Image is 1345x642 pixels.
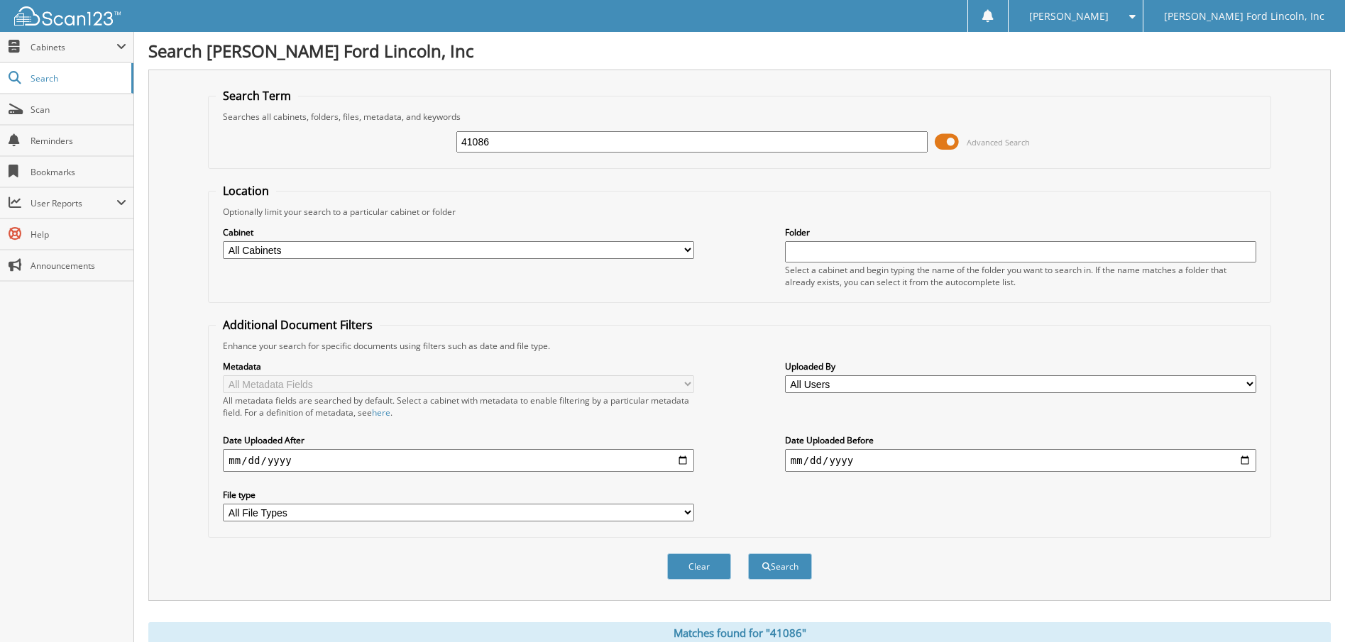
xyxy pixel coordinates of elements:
span: User Reports [31,197,116,209]
label: Metadata [223,360,694,372]
span: Cabinets [31,41,116,53]
span: Search [31,72,124,84]
button: Clear [667,553,731,580]
a: here [372,406,390,419]
button: Search [748,553,812,580]
span: Reminders [31,135,126,147]
div: Searches all cabinets, folders, files, metadata, and keywords [216,111,1263,123]
h1: Search [PERSON_NAME] Ford Lincoln, Inc [148,39,1331,62]
label: Date Uploaded After [223,434,694,446]
span: Bookmarks [31,166,126,178]
legend: Additional Document Filters [216,317,380,333]
img: scan123-logo-white.svg [14,6,121,26]
input: start [223,449,694,472]
span: Advanced Search [967,137,1030,148]
legend: Location [216,183,276,199]
label: Cabinet [223,226,694,238]
label: Folder [785,226,1256,238]
label: File type [223,489,694,501]
span: Help [31,228,126,240]
div: All metadata fields are searched by default. Select a cabinet with metadata to enable filtering b... [223,394,694,419]
div: Enhance your search for specific documents using filters such as date and file type. [216,340,1263,352]
div: Optionally limit your search to a particular cabinet or folder [216,206,1263,218]
label: Uploaded By [785,360,1256,372]
span: [PERSON_NAME] [1029,12,1109,21]
input: end [785,449,1256,472]
span: Announcements [31,260,126,272]
span: [PERSON_NAME] Ford Lincoln, Inc [1164,12,1324,21]
div: Select a cabinet and begin typing the name of the folder you want to search in. If the name match... [785,264,1256,288]
span: Scan [31,104,126,116]
legend: Search Term [216,88,298,104]
label: Date Uploaded Before [785,434,1256,446]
